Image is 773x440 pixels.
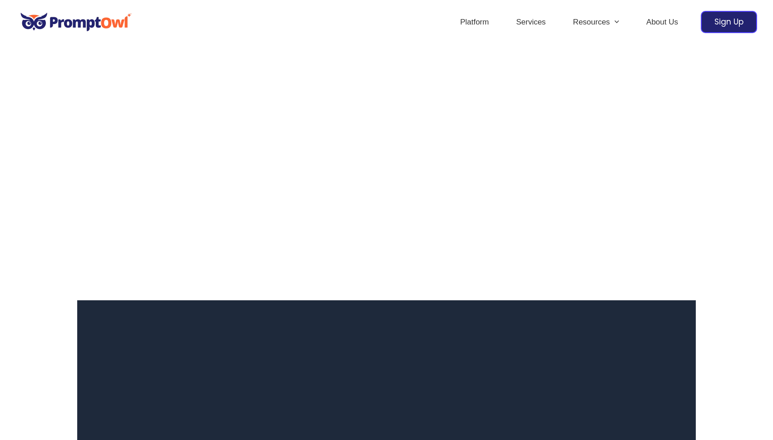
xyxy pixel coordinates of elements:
nav: Site Navigation: Header [446,6,692,38]
a: Sign Up [701,11,757,33]
span: Menu Toggle [610,6,619,38]
a: About Us [633,6,692,38]
a: ResourcesMenu Toggle [560,6,633,38]
a: Platform [446,6,502,38]
a: Services [502,6,559,38]
img: promptowl.ai logo [16,6,136,38]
